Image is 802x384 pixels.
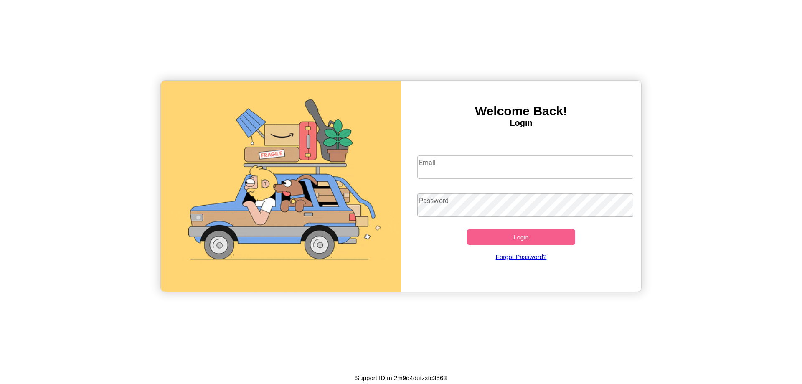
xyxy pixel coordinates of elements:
[401,118,641,128] h4: Login
[355,372,447,384] p: Support ID: mf2m9d4dutzxtc3563
[401,104,641,118] h3: Welcome Back!
[467,229,575,245] button: Login
[413,245,629,269] a: Forgot Password?
[161,81,401,292] img: gif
